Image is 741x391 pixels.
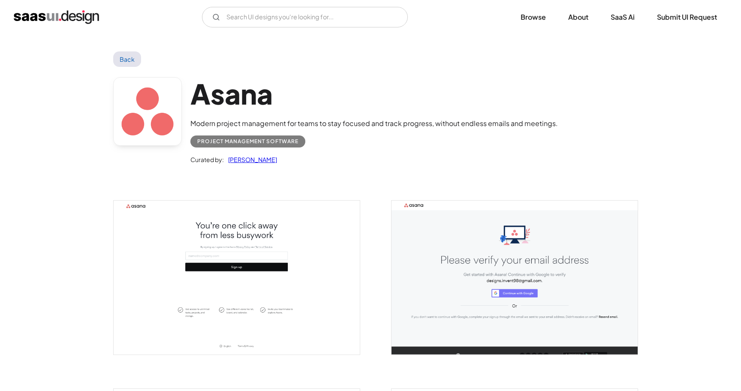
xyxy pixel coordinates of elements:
a: [PERSON_NAME] [224,154,277,165]
a: home [14,10,99,24]
img: 6415873f198228c967b50281_Asana%20Signup%20Screen.png [114,201,360,355]
div: Project Management Software [197,136,298,147]
form: Email Form [202,7,408,27]
a: Browse [510,8,556,27]
div: Curated by: [190,154,224,165]
input: Search UI designs you're looking for... [202,7,408,27]
img: 641587450ae7f2c7116f46b3_Asana%20Signup%20Screen-1.png [392,201,638,355]
a: About [558,8,599,27]
a: Submit UI Request [647,8,727,27]
a: SaaS Ai [600,8,645,27]
a: open lightbox [114,201,360,355]
div: Modern project management for teams to stay focused and track progress, without endless emails an... [190,118,558,129]
h1: Asana [190,77,558,110]
a: Back [113,51,141,67]
a: open lightbox [392,201,638,355]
